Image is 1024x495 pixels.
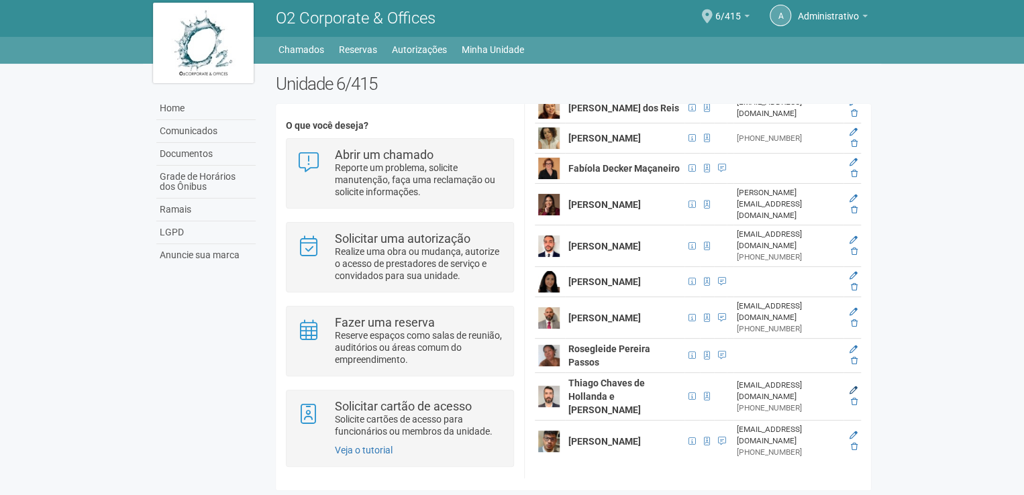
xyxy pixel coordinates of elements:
[335,148,433,162] strong: Abrir um chamado
[851,282,858,292] a: Excluir membro
[737,323,840,335] div: [PHONE_NUMBER]
[737,380,840,402] div: [EMAIL_ADDRESS][DOMAIN_NAME]
[850,158,858,167] a: Editar membro
[850,127,858,137] a: Editar membro
[851,109,858,118] a: Excluir membro
[538,235,560,257] img: user.png
[462,40,524,59] a: Minha Unidade
[850,431,858,440] a: Editar membro
[156,221,256,244] a: LGPD
[156,199,256,221] a: Ramais
[851,356,858,366] a: Excluir membro
[278,40,324,59] a: Chamados
[568,343,650,368] strong: Rosegleide Pereira Passos
[568,163,680,174] strong: Fabíola Decker Maçaneiro
[538,345,560,366] img: user.png
[156,143,256,166] a: Documentos
[851,319,858,328] a: Excluir membro
[297,317,503,366] a: Fazer uma reserva Reserve espaços como salas de reunião, auditórios ou áreas comum do empreendime...
[153,3,254,83] img: logo.jpg
[770,5,791,26] a: A
[737,252,840,263] div: [PHONE_NUMBER]
[737,229,840,252] div: [EMAIL_ADDRESS][DOMAIN_NAME]
[737,97,840,119] div: [EMAIL_ADDRESS][DOMAIN_NAME]
[568,313,641,323] strong: [PERSON_NAME]
[335,245,503,282] p: Realize uma obra ou mudança, autorize o acesso de prestadores de serviço e convidados para sua un...
[156,97,256,120] a: Home
[286,121,513,131] h4: O que você deseja?
[850,386,858,395] a: Editar membro
[737,402,840,414] div: [PHONE_NUMBER]
[339,40,377,59] a: Reservas
[538,431,560,452] img: user.png
[538,127,560,149] img: user.png
[737,424,840,447] div: [EMAIL_ADDRESS][DOMAIN_NAME]
[538,386,560,407] img: user.png
[568,103,679,113] strong: [PERSON_NAME] dos Reis
[851,139,858,148] a: Excluir membro
[851,169,858,178] a: Excluir membro
[568,436,641,447] strong: [PERSON_NAME]
[335,399,472,413] strong: Solicitar cartão de acesso
[851,442,858,451] a: Excluir membro
[568,133,641,144] strong: [PERSON_NAME]
[335,413,503,437] p: Solicite cartões de acesso para funcionários ou membros da unidade.
[276,74,871,94] h2: Unidade 6/415
[851,205,858,215] a: Excluir membro
[297,233,503,282] a: Solicitar uma autorização Realize uma obra ou mudança, autorize o acesso de prestadores de serviç...
[737,187,840,221] div: [PERSON_NAME][EMAIL_ADDRESS][DOMAIN_NAME]
[568,276,641,287] strong: [PERSON_NAME]
[851,247,858,256] a: Excluir membro
[798,13,868,23] a: Administrativo
[538,97,560,119] img: user.png
[297,400,503,437] a: Solicitar cartão de acesso Solicite cartões de acesso para funcionários ou membros da unidade.
[850,271,858,280] a: Editar membro
[156,120,256,143] a: Comunicados
[297,149,503,198] a: Abrir um chamado Reporte um problema, solicite manutenção, faça uma reclamação ou solicite inform...
[538,158,560,179] img: user.png
[851,397,858,406] a: Excluir membro
[335,315,435,329] strong: Fazer uma reserva
[335,445,393,455] a: Veja o tutorial
[850,345,858,354] a: Editar membro
[156,166,256,199] a: Grade de Horários dos Ônibus
[335,231,470,245] strong: Solicitar uma autorização
[715,13,750,23] a: 6/415
[850,194,858,203] a: Editar membro
[156,244,256,266] a: Anuncie sua marca
[737,447,840,458] div: [PHONE_NUMBER]
[538,194,560,215] img: user.png
[568,199,641,210] strong: [PERSON_NAME]
[335,162,503,198] p: Reporte um problema, solicite manutenção, faça uma reclamação ou solicite informações.
[850,235,858,245] a: Editar membro
[737,300,840,323] div: [EMAIL_ADDRESS][DOMAIN_NAME]
[538,271,560,292] img: user.png
[538,307,560,329] img: user.png
[392,40,447,59] a: Autorizações
[276,9,436,27] span: O2 Corporate & Offices
[568,241,641,252] strong: [PERSON_NAME]
[568,378,645,415] strong: Thiago Chaves de Hollanda e [PERSON_NAME]
[850,307,858,317] a: Editar membro
[737,133,840,144] div: [PHONE_NUMBER]
[335,329,503,366] p: Reserve espaços como salas de reunião, auditórios ou áreas comum do empreendimento.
